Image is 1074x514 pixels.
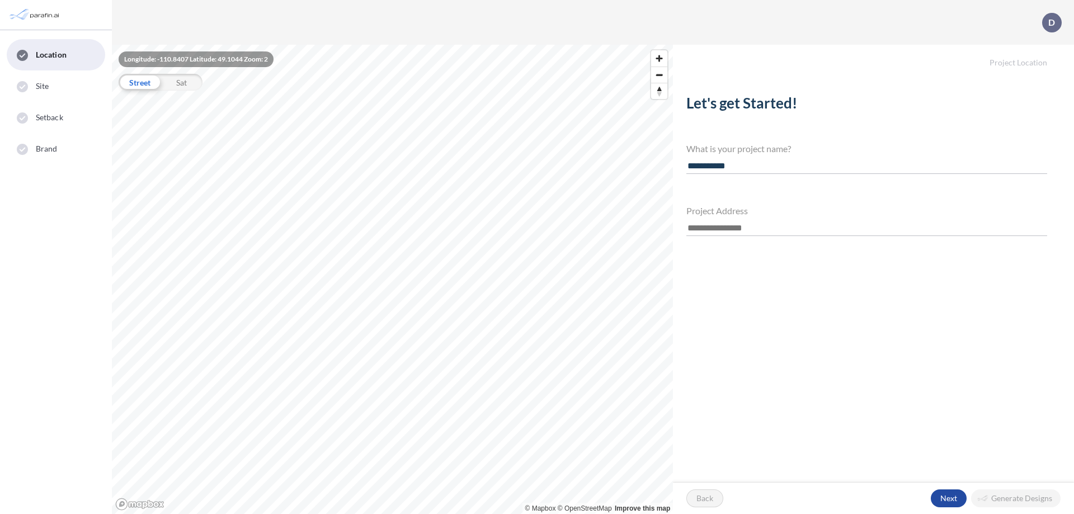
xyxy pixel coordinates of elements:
[651,50,667,67] button: Zoom in
[615,504,670,512] a: Improve this map
[651,83,667,99] button: Reset bearing to north
[651,67,667,83] button: Zoom out
[1048,17,1055,27] p: D
[686,143,1047,154] h4: What is your project name?
[36,81,49,92] span: Site
[36,112,63,123] span: Setback
[673,45,1074,68] h5: Project Location
[119,51,274,67] div: Longitude: -110.8407 Latitude: 49.1044 Zoom: 2
[686,95,1047,116] h2: Let's get Started!
[931,489,967,507] button: Next
[686,205,1047,216] h4: Project Address
[525,504,556,512] a: Mapbox
[940,493,957,504] p: Next
[8,4,63,25] img: Parafin
[36,49,67,60] span: Location
[112,45,673,514] canvas: Map
[558,504,612,512] a: OpenStreetMap
[115,498,164,511] a: Mapbox homepage
[36,143,58,154] span: Brand
[161,74,202,91] div: Sat
[119,74,161,91] div: Street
